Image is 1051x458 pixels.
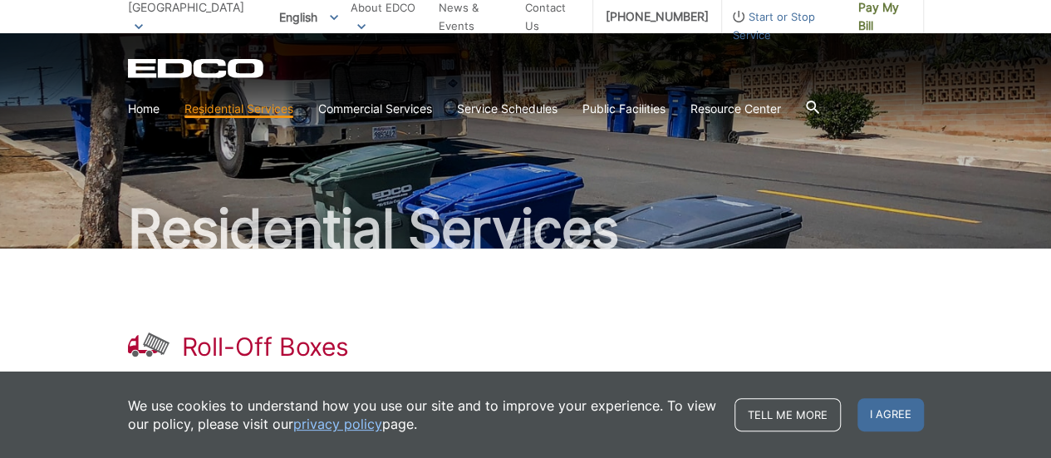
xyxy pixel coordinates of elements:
[182,332,350,362] h1: Roll-Off Boxes
[734,398,841,431] a: Tell me more
[184,100,293,118] a: Residential Services
[128,202,924,255] h2: Residential Services
[857,398,924,431] span: I agree
[293,415,382,433] a: privacy policy
[128,100,160,118] a: Home
[318,100,432,118] a: Commercial Services
[457,100,557,118] a: Service Schedules
[128,58,266,78] a: EDCD logo. Return to the homepage.
[128,396,718,433] p: We use cookies to understand how you use our site and to improve your experience. To view our pol...
[267,3,351,31] span: English
[582,100,665,118] a: Public Facilities
[690,100,781,118] a: Resource Center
